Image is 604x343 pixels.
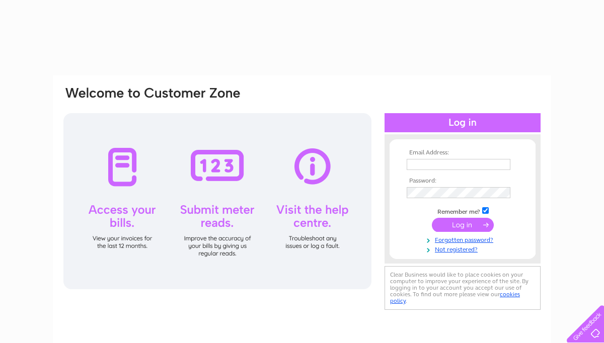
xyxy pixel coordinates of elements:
[407,234,521,244] a: Forgotten password?
[404,149,521,156] th: Email Address:
[385,266,541,310] div: Clear Business would like to place cookies on your computer to improve your experience of the sit...
[404,206,521,216] td: Remember me?
[390,291,520,304] a: cookies policy
[404,178,521,185] th: Password:
[407,244,521,253] a: Not registered?
[432,218,494,232] input: Submit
